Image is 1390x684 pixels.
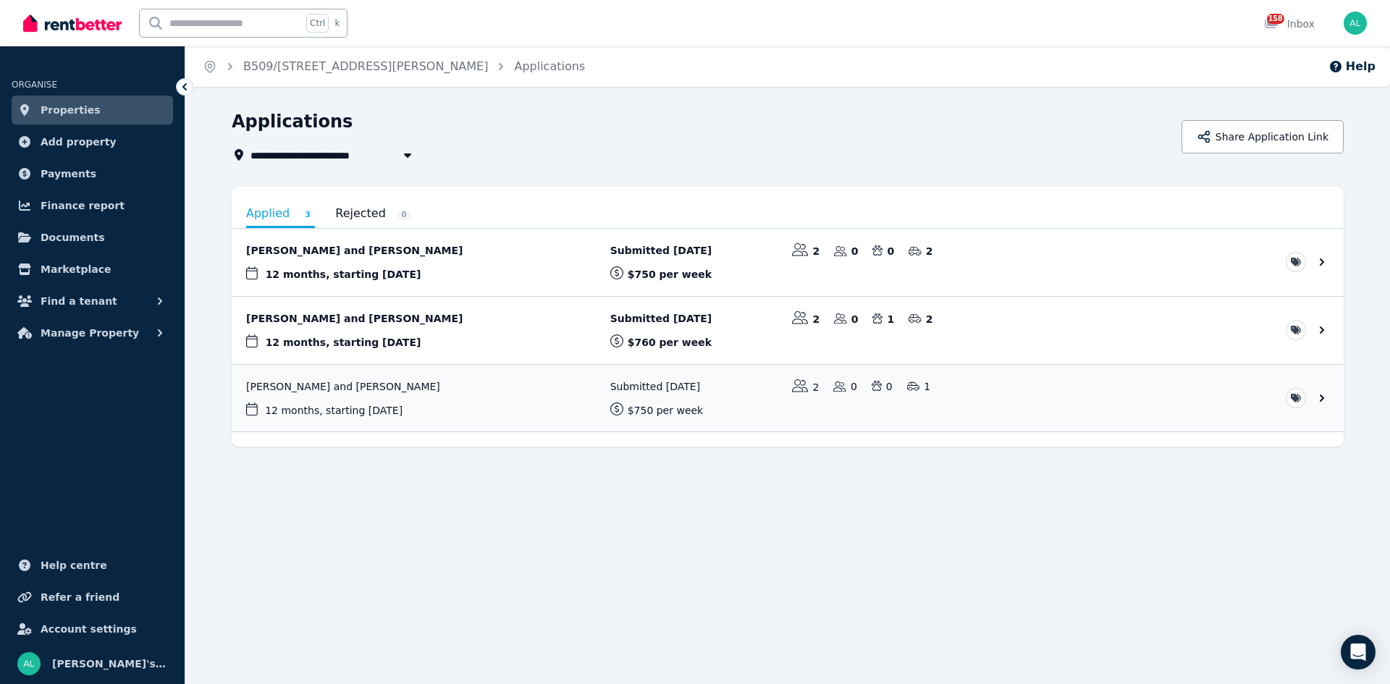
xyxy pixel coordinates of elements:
button: Find a tenant [12,287,173,316]
a: Marketplace [12,255,173,284]
span: Marketplace [41,261,111,278]
span: Refer a friend [41,588,119,606]
span: Find a tenant [41,292,117,310]
a: Applications [514,59,585,73]
a: View application: Sharni Morrison and James Dobson [232,229,1344,296]
span: Documents [41,229,105,246]
span: k [334,17,340,29]
img: Sydney Sotheby's LNS [1344,12,1367,35]
span: Add property [41,133,117,151]
img: RentBetter [23,12,122,34]
a: View application: Kristiin Karu and Maicon Dos Santos [232,297,1344,364]
a: Properties [12,96,173,124]
span: Payments [41,165,96,182]
span: 0 [397,209,411,220]
a: B509/[STREET_ADDRESS][PERSON_NAME] [243,59,488,73]
span: Finance report [41,197,125,214]
a: Add property [12,127,173,156]
a: Rejected [335,201,411,226]
a: Account settings [12,615,173,643]
button: Help [1328,58,1376,75]
a: View application: Sean Mcinally and Gina Ho [232,365,1344,432]
span: Help centre [41,557,107,574]
a: Refer a friend [12,583,173,612]
span: 3 [300,209,315,220]
a: Applied [246,201,315,228]
span: Properties [41,101,101,119]
img: Sydney Sotheby's LNS [17,652,41,675]
span: Ctrl [306,14,329,33]
button: Share Application Link [1181,120,1344,153]
span: Manage Property [41,324,139,342]
a: Documents [12,223,173,252]
span: ORGANISE [12,80,57,90]
div: Open Intercom Messenger [1341,635,1376,670]
span: 158 [1267,14,1284,24]
h1: Applications [232,110,353,133]
a: Help centre [12,551,173,580]
button: Manage Property [12,318,173,347]
span: [PERSON_NAME]'s LNS [52,655,167,672]
a: Payments [12,159,173,188]
nav: Breadcrumb [185,46,602,87]
div: Inbox [1264,17,1315,31]
a: Finance report [12,191,173,220]
span: Account settings [41,620,137,638]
